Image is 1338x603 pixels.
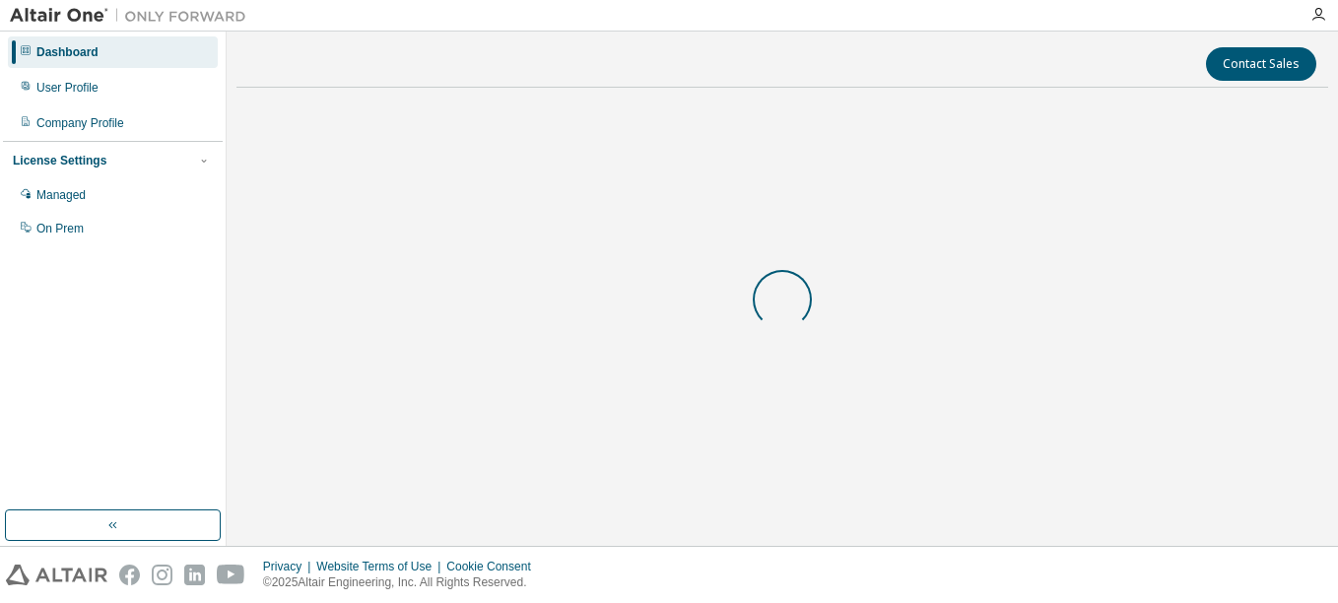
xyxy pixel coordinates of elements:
[36,187,86,203] div: Managed
[36,80,99,96] div: User Profile
[6,565,107,585] img: altair_logo.svg
[13,153,106,168] div: License Settings
[217,565,245,585] img: youtube.svg
[446,559,542,574] div: Cookie Consent
[263,559,316,574] div: Privacy
[184,565,205,585] img: linkedin.svg
[263,574,543,591] p: © 2025 Altair Engineering, Inc. All Rights Reserved.
[36,44,99,60] div: Dashboard
[316,559,446,574] div: Website Terms of Use
[152,565,172,585] img: instagram.svg
[10,6,256,26] img: Altair One
[36,115,124,131] div: Company Profile
[1206,47,1316,81] button: Contact Sales
[119,565,140,585] img: facebook.svg
[36,221,84,236] div: On Prem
